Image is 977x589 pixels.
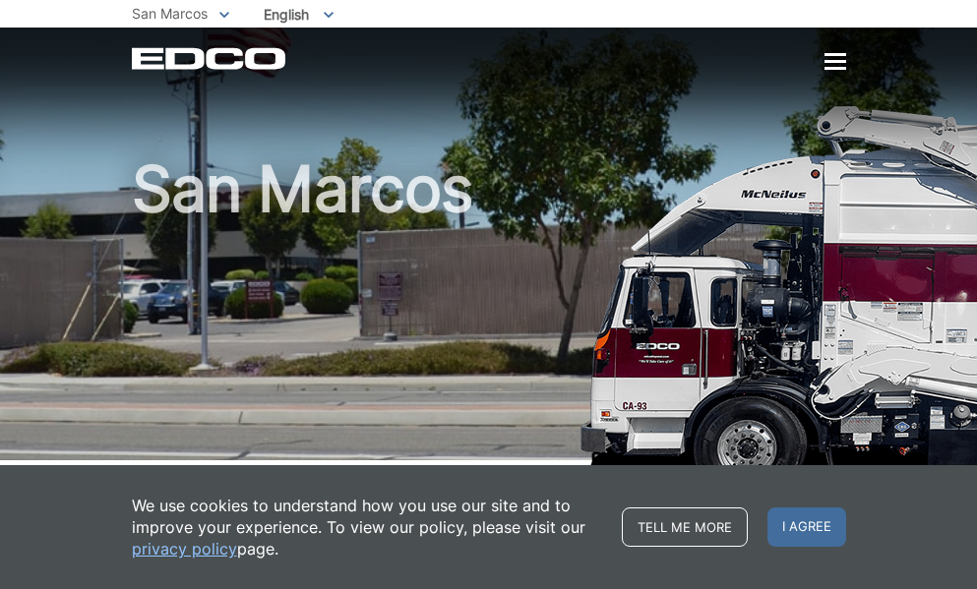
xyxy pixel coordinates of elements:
span: I agree [767,507,846,547]
a: EDCD logo. Return to the homepage. [132,47,288,70]
p: We use cookies to understand how you use our site and to improve your experience. To view our pol... [132,495,602,560]
a: privacy policy [132,538,237,560]
span: San Marcos [132,5,208,22]
h1: San Marcos [132,157,846,469]
a: Tell me more [622,507,748,547]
